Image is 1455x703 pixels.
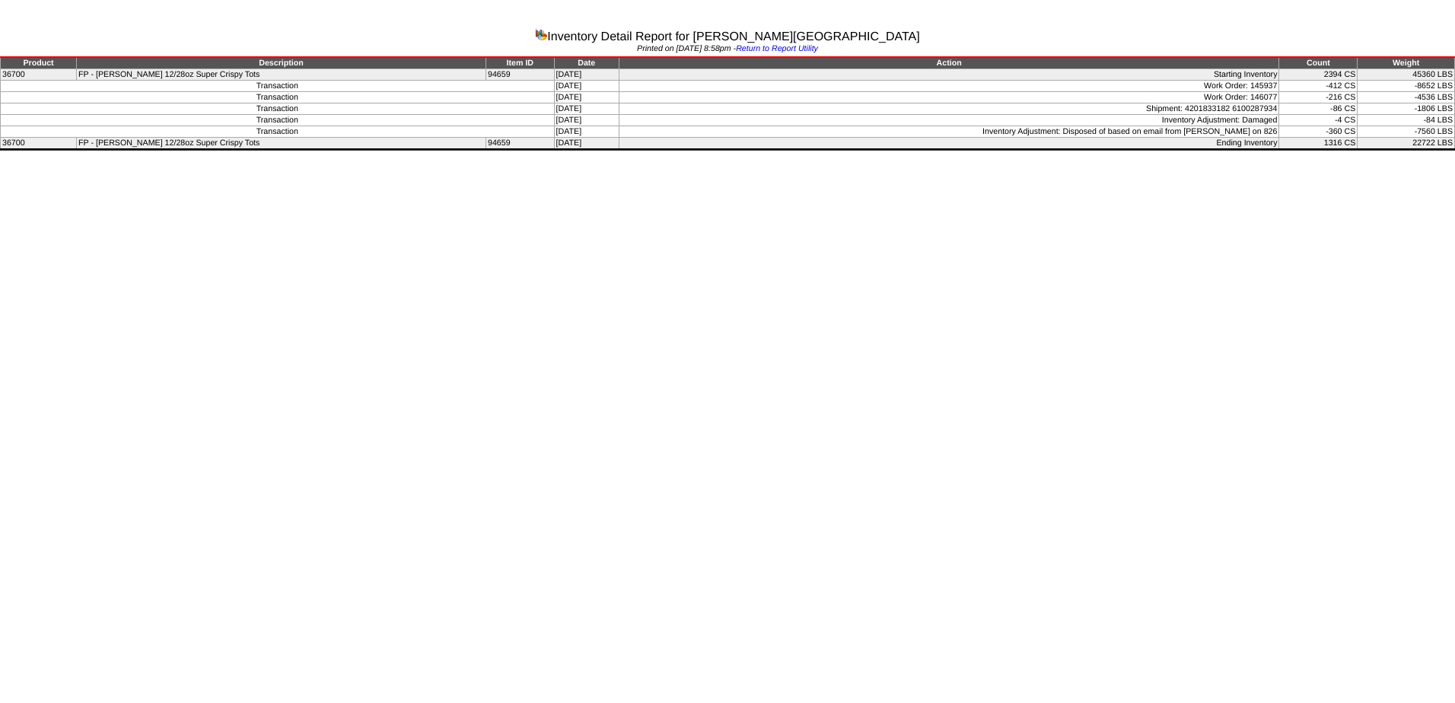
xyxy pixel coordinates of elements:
[1,81,555,92] td: Transaction
[736,44,818,53] a: Return to Report Utility
[554,69,619,81] td: [DATE]
[619,103,1279,115] td: Shipment: 4201833182 6100287934
[1358,92,1455,103] td: -4536 LBS
[1279,138,1358,150] td: 1316 CS
[619,138,1279,150] td: Ending Inventory
[1279,126,1358,138] td: -360 CS
[1358,115,1455,126] td: -84 LBS
[1358,126,1455,138] td: -7560 LBS
[1358,103,1455,115] td: -1806 LBS
[554,92,619,103] td: [DATE]
[554,81,619,92] td: [DATE]
[554,115,619,126] td: [DATE]
[1279,69,1358,81] td: 2394 CS
[1358,69,1455,81] td: 45360 LBS
[486,138,555,150] td: 94659
[619,126,1279,138] td: Inventory Adjustment: Disposed of based on email from [PERSON_NAME] on 826
[1,126,555,138] td: Transaction
[1,115,555,126] td: Transaction
[535,28,547,40] img: graph.gif
[554,126,619,138] td: [DATE]
[77,57,486,69] td: Description
[1279,115,1358,126] td: -4 CS
[1,92,555,103] td: Transaction
[1279,92,1358,103] td: -216 CS
[1358,138,1455,150] td: 22722 LBS
[1,138,77,150] td: 36700
[486,69,555,81] td: 94659
[619,69,1279,81] td: Starting Inventory
[619,92,1279,103] td: Work Order: 146077
[77,69,486,81] td: FP - [PERSON_NAME] 12/28oz Super Crispy Tots
[619,81,1279,92] td: Work Order: 145937
[1,57,77,69] td: Product
[1,69,77,81] td: 36700
[619,115,1279,126] td: Inventory Adjustment: Damaged
[1279,57,1358,69] td: Count
[1279,103,1358,115] td: -86 CS
[486,57,555,69] td: Item ID
[554,138,619,150] td: [DATE]
[1,103,555,115] td: Transaction
[1358,81,1455,92] td: -8652 LBS
[1279,81,1358,92] td: -412 CS
[554,103,619,115] td: [DATE]
[554,57,619,69] td: Date
[1358,57,1455,69] td: Weight
[77,138,486,150] td: FP - [PERSON_NAME] 12/28oz Super Crispy Tots
[619,57,1279,69] td: Action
